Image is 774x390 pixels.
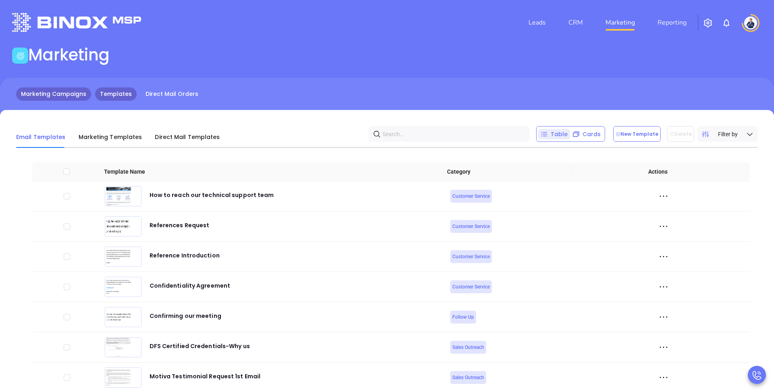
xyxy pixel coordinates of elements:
a: Marketing Campaigns [16,87,91,101]
a: Marketing [602,15,638,31]
img: iconSetting [703,18,713,28]
img: logo [12,13,141,32]
a: Leads [525,15,549,31]
span: Marketing Templates [79,133,142,141]
div: Confidentiality Agreement [150,281,231,297]
a: CRM [565,15,586,31]
span: Sales Outreach [452,373,484,382]
div: Reference Introduction [150,251,220,267]
span: Customer Service [452,282,490,291]
a: Reporting [654,15,690,31]
img: user [744,17,757,29]
div: Cards [570,129,603,139]
a: Direct Mail Orders [141,87,203,101]
span: Customer Service [452,252,490,261]
img: iconNotification [722,18,731,28]
input: Search… [383,128,519,140]
span: Filter by [718,130,738,139]
div: How to reach our technical support team [150,190,274,206]
div: References Request [150,220,210,236]
h1: Marketing [28,45,110,64]
a: Templates [95,87,137,101]
span: Customer Service [452,222,490,231]
span: Follow Up [452,313,474,322]
button: Delete [667,126,694,142]
div: Confirming our meeting [150,311,221,327]
th: Actions [572,162,744,181]
span: Customer Service [452,192,490,201]
div: Motiva Testimonial Request 1st Email [150,371,261,388]
div: DFS Certified Credentials-Why us [150,341,250,357]
div: Table [538,129,570,139]
span: Direct Mail Templates [155,133,220,141]
span: Email Templates [16,133,66,141]
th: Template Name [101,162,444,181]
span: Sales Outreach [452,343,484,352]
th: Category [444,162,572,181]
button: New Template [613,126,661,142]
